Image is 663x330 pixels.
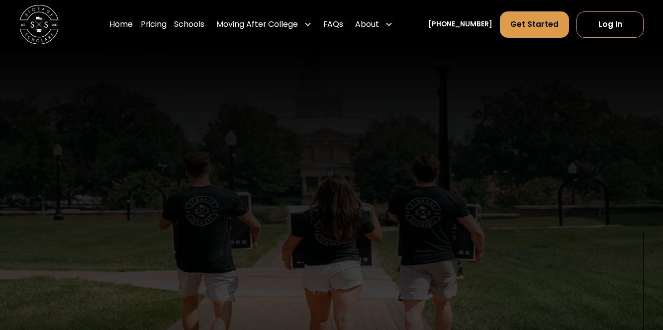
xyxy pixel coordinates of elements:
[141,11,167,38] a: Pricing
[109,11,133,38] a: Home
[216,18,298,30] div: Moving After College
[174,11,204,38] a: Schools
[576,11,643,38] a: Log In
[19,5,59,44] img: Storage Scholars main logo
[500,11,568,38] a: Get Started
[323,11,343,38] a: FAQs
[355,18,379,30] div: About
[428,19,492,30] a: [PHONE_NUMBER]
